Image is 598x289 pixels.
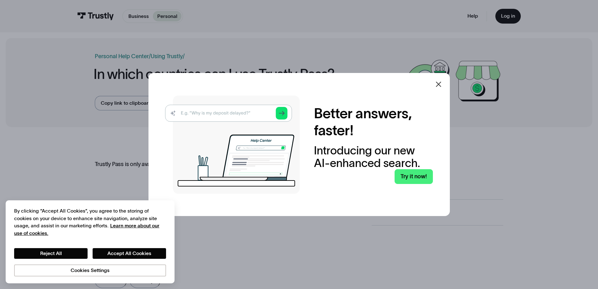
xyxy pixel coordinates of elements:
[14,264,166,276] button: Cookies Settings
[6,200,175,283] div: Cookie banner
[14,248,88,259] button: Reject All
[93,248,166,259] button: Accept All Cookies
[14,207,166,276] div: Privacy
[314,144,433,169] div: Introducing our new AI-enhanced search.
[314,105,433,139] h2: Better answers, faster!
[14,207,166,237] div: By clicking “Accept All Cookies”, you agree to the storing of cookies on your device to enhance s...
[395,169,433,184] a: Try it now!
